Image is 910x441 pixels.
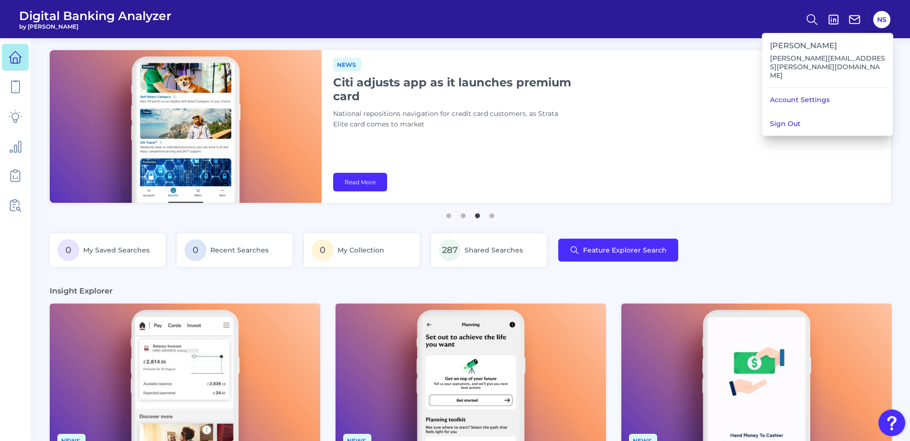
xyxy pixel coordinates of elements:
[439,239,461,261] span: 287
[762,88,893,112] a: Account Settings
[337,246,384,254] span: My Collection
[83,246,150,254] span: My Saved Searches
[333,75,572,103] h1: Citi adjusts app as it launches premium card
[465,246,523,254] span: Shared Searches
[770,41,885,50] h3: [PERSON_NAME]
[210,246,269,254] span: Recent Searches
[444,209,454,218] button: 1
[50,233,165,267] a: 0My Saved Searches
[558,239,678,262] button: Feature Explorer Search
[57,239,79,261] span: 0
[19,23,172,30] span: by [PERSON_NAME]
[458,209,468,218] button: 2
[762,112,893,136] button: Sign Out
[177,233,292,267] a: 0Recent Searches
[583,246,667,254] span: Feature Explorer Search
[333,109,572,130] p: National repositions navigation for credit card customers, as Strata Elite card comes to market
[333,60,361,69] a: News
[304,233,420,267] a: 0My Collection
[333,58,361,72] span: News
[770,54,885,80] p: [PERSON_NAME][EMAIL_ADDRESS][PERSON_NAME][DOMAIN_NAME]
[878,409,905,436] button: Open Resource Center
[333,173,387,191] a: Read More
[19,9,172,23] span: Digital Banking Analyzer
[473,209,482,218] button: 3
[184,239,206,261] span: 0
[312,239,334,261] span: 0
[50,286,113,296] h3: Insight Explorer
[50,50,322,203] img: bannerImg
[431,233,547,267] a: 287Shared Searches
[873,11,890,28] button: NS
[487,209,497,218] button: 4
